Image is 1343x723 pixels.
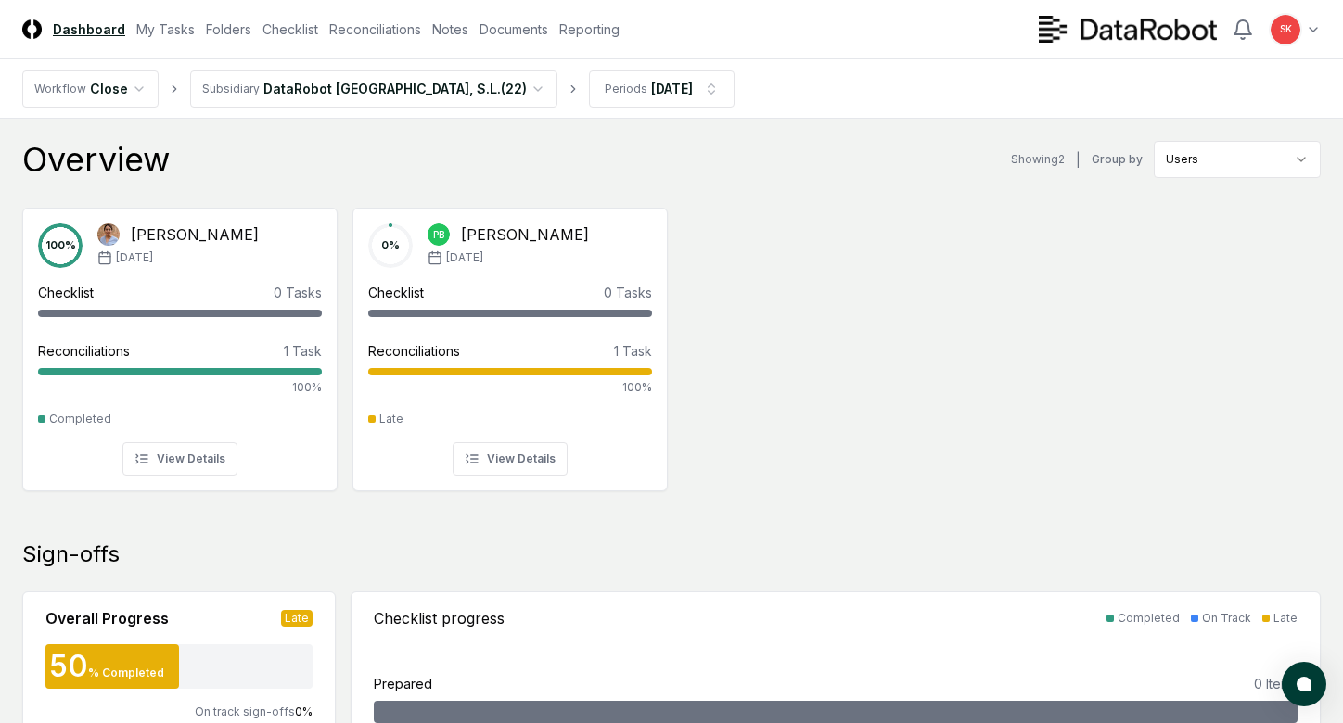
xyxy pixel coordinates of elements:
a: My Tasks [136,19,195,39]
img: Logo [22,19,42,39]
div: Completed [49,411,111,427]
a: Checklist [262,19,318,39]
div: On Track [1202,610,1251,627]
div: Late [379,411,403,427]
span: [DATE] [116,249,153,266]
img: DataRobot logo [1039,16,1217,43]
a: 0%PB[PERSON_NAME][DATE]Checklist0 TasksReconciliations1 Task100%LateView Details [352,193,668,491]
div: 0 Tasks [274,283,322,302]
div: 100% [38,379,322,396]
div: [PERSON_NAME] [461,223,589,246]
div: Overview [22,141,170,178]
span: PB [433,228,444,242]
a: Dashboard [53,19,125,39]
a: Folders [206,19,251,39]
div: Checklist [368,283,424,302]
nav: breadcrumb [22,70,735,108]
div: [PERSON_NAME] [131,223,259,246]
div: Prepared [374,674,432,693]
div: 0 Items [1254,674,1298,693]
button: View Details [122,442,237,476]
a: Reconciliations [329,19,421,39]
div: Reconciliations [368,341,460,361]
div: Late [1273,610,1298,627]
span: [DATE] [446,249,483,266]
button: View Details [453,442,568,476]
div: Sign-offs [22,539,1321,569]
div: 1 Task [284,341,322,361]
div: Checklist progress [374,607,505,629]
div: 100% [368,379,652,396]
a: Reporting [559,19,620,39]
div: | [1076,150,1081,170]
div: 1 Task [614,341,652,361]
a: Notes [432,19,468,39]
label: Group by [1092,154,1143,165]
div: [DATE] [651,79,693,98]
div: Late [281,610,313,627]
div: Periods [605,81,647,97]
button: atlas-launcher [1282,662,1326,706]
a: Documents [480,19,548,39]
a: 100%Dina Abdelmageed[PERSON_NAME][DATE]Checklist0 TasksReconciliations1 Task100%CompletedView Det... [22,193,338,491]
div: Reconciliations [38,341,130,361]
span: 0 % [295,704,313,718]
span: On track sign-offs [195,704,295,718]
span: SK [1280,22,1292,36]
div: Subsidiary [202,81,260,97]
div: Showing 2 [1011,151,1065,168]
div: 50 [45,652,88,681]
div: Completed [1118,610,1180,627]
div: Workflow [34,81,86,97]
div: % Completed [88,665,164,681]
img: Dina Abdelmageed [97,223,120,246]
button: Periods[DATE] [589,70,735,108]
div: Overall Progress [45,607,169,629]
button: SK [1269,13,1302,46]
div: 0 Tasks [604,283,652,302]
div: Checklist [38,283,94,302]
